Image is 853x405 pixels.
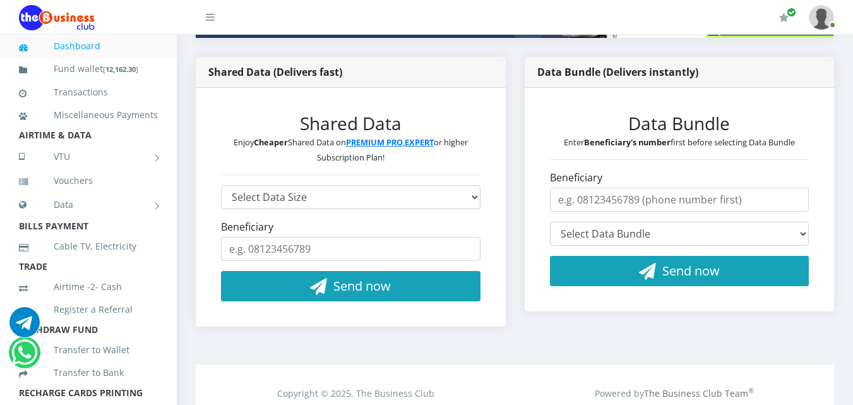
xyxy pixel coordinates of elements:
small: [ ] [103,64,138,74]
a: Chat for support [11,347,37,368]
button: Send now [221,271,480,301]
span: Send now [662,262,720,279]
span: Renew/Upgrade Subscription [787,8,796,17]
a: VTU [19,141,158,172]
b: Cheaper [254,136,288,148]
a: Transactions [19,78,158,107]
button: Send now [550,256,809,286]
label: Beneficiary [221,219,273,234]
sup: ® [748,386,754,395]
a: Cable TV, Electricity [19,232,158,261]
a: EXPERT [405,136,434,148]
a: Vouchers [19,166,158,195]
b: Beneficiary's number [584,136,671,148]
a: Chat for support [9,317,40,337]
a: Register a Referral [19,295,158,324]
a: Airtime -2- Cash [19,272,158,301]
strong: Data Bundle (Delivers instantly) [537,65,698,79]
a: Miscellaneous Payments [19,100,158,130]
a: Fund wallet[12,162.30] [19,54,158,84]
span: Send now [333,277,391,294]
input: e.g. 08123456789 [221,237,480,261]
a: Transfer to Bank [19,358,158,387]
input: e.g. 08123456789 (phone number first) [550,188,809,212]
i: Renew/Upgrade Subscription [779,13,789,23]
a: Data [19,189,158,221]
h3: Data Bundle [550,113,809,135]
small: Enter first before selecting Data Bundle [564,136,795,148]
a: PREMIUM PRO [346,136,403,148]
b: 12,162.30 [105,64,136,74]
strong: Shared Data (Delivers fast) [208,65,342,79]
div: Copyright © 2025. The Business Club [196,387,515,400]
h3: Shared Data [221,113,480,135]
a: Dashboard [19,32,158,61]
img: Logo [19,5,95,30]
a: The Business Club Team® [644,387,754,399]
div: Powered by [515,387,834,400]
img: User [809,5,834,30]
small: Enjoy Shared Data on , or higher Subscription Plan! [234,136,468,163]
a: Transfer to Wallet [19,335,158,365]
label: Beneficiary [550,170,602,185]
